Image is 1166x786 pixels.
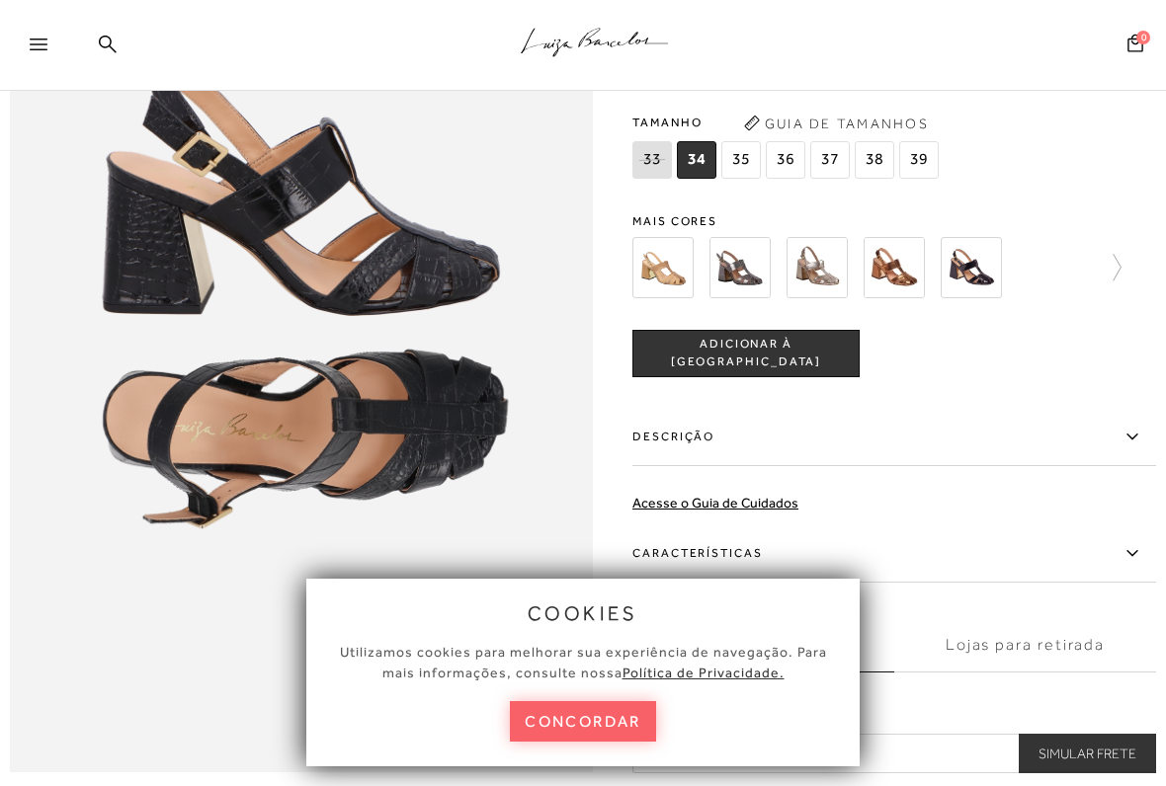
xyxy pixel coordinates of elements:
button: Guia de Tamanhos [737,107,935,138]
img: SANDÁLIA SALTO ALTO FISHER CHUMBO [709,236,771,297]
a: Política de Privacidade. [623,665,785,680]
img: SANDÁLIA SALTO ALTO VERNIZ PRETO [941,236,1002,297]
label: CEP [632,700,1156,728]
img: SANDÁLIA SALTO ALTO FISHER AMARULA [632,236,694,297]
span: Mais cores [632,214,1156,226]
span: 39 [899,140,939,178]
a: Acesse o Guia de Cuidados [632,494,798,510]
span: 34 [677,140,716,178]
span: Tamanho [632,107,944,136]
span: Utilizamos cookies para melhorar sua experiência de navegação. Para mais informações, consulte nossa [340,644,827,680]
button: Simular Frete [1019,733,1156,772]
button: concordar [510,701,656,742]
img: Sandália salto alto fisher dourado [787,236,848,297]
img: SANDÁLIA SALTO ALTO METALIZADO BRONZE [864,236,925,297]
span: cookies [528,602,638,624]
span: 37 [810,140,850,178]
span: 35 [721,140,761,178]
span: 33 [632,140,672,178]
span: ADICIONAR À [GEOGRAPHIC_DATA] [633,336,859,370]
input: CEP [632,733,1156,772]
span: 0 [1136,31,1150,44]
button: 0 [1122,33,1149,59]
button: ADICIONAR À [GEOGRAPHIC_DATA] [632,329,860,376]
label: Características [632,524,1156,582]
span: 36 [766,140,805,178]
span: 38 [855,140,894,178]
label: Descrição [632,408,1156,465]
label: Lojas para retirada [894,618,1156,671]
